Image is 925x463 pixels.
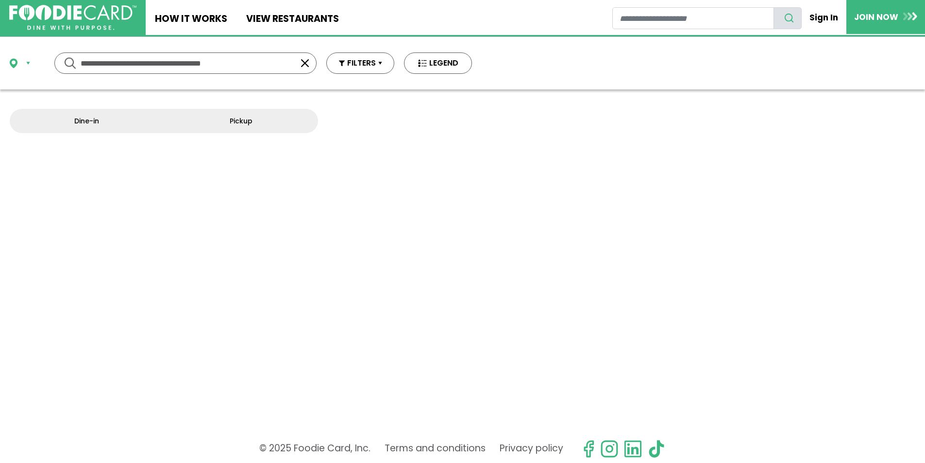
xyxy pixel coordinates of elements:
svg: check us out on facebook [579,440,598,458]
a: Terms and conditions [385,440,486,458]
a: Sign In [802,7,846,28]
a: Dine-in [10,109,164,133]
img: tiktok.svg [647,440,666,458]
input: restaurant search [612,7,774,29]
p: © 2025 Foodie Card, Inc. [259,440,370,458]
button: LEGEND [404,52,472,74]
button: FILTERS [326,52,394,74]
a: Pickup [164,109,319,133]
a: Privacy policy [500,440,563,458]
button: search [774,7,802,29]
img: FoodieCard; Eat, Drink, Save, Donate [9,5,136,31]
img: linkedin.svg [623,440,642,458]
